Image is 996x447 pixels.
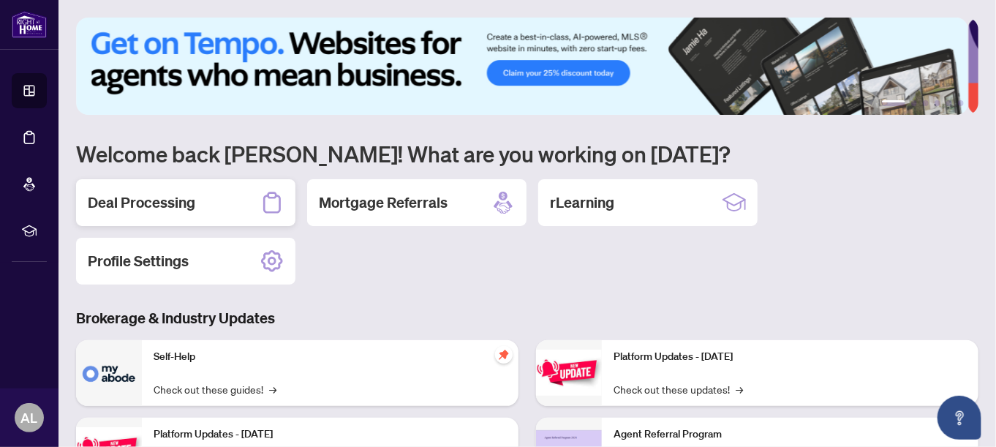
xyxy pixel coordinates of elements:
[937,396,981,440] button: Open asap
[614,381,743,397] a: Check out these updates!→
[935,100,940,106] button: 4
[614,349,967,365] p: Platform Updates - [DATE]
[923,100,929,106] button: 3
[88,192,195,213] h2: Deal Processing
[319,192,448,213] h2: Mortgage Referrals
[76,18,968,115] img: Slide 0
[614,427,967,443] p: Agent Referral Program
[154,427,507,443] p: Platform Updates - [DATE]
[154,349,507,365] p: Self-Help
[495,346,513,364] span: pushpin
[76,140,978,168] h1: Welcome back [PERSON_NAME]! What are you working on [DATE]?
[12,11,47,38] img: logo
[76,308,978,328] h3: Brokerage & Industry Updates
[911,100,917,106] button: 2
[88,251,189,271] h2: Profile Settings
[736,381,743,397] span: →
[536,350,602,396] img: Platform Updates - June 23, 2025
[154,381,276,397] a: Check out these guides!→
[882,100,905,106] button: 1
[269,381,276,397] span: →
[946,100,952,106] button: 5
[21,407,38,428] span: AL
[76,340,142,406] img: Self-Help
[550,192,614,213] h2: rLearning
[958,100,964,106] button: 6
